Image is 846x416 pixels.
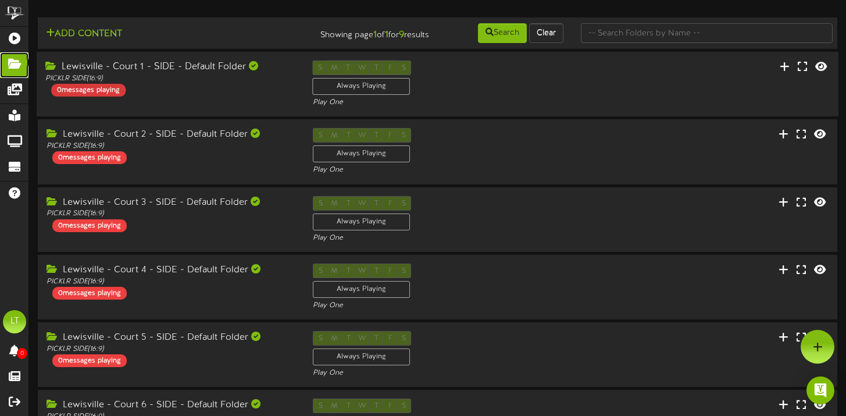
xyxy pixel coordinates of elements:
div: Lewisville - Court 5 - SIDE - Default Folder [47,331,295,344]
div: Play One [313,165,562,175]
div: 0 messages playing [51,84,126,97]
button: Search [478,23,527,43]
div: Lewisville - Court 2 - SIDE - Default Folder [47,128,295,141]
div: Lewisville - Court 6 - SIDE - Default Folder [47,399,295,412]
button: Clear [529,23,563,43]
div: Play One [313,368,562,378]
div: PICKLR SIDE ( 16:9 ) [47,141,295,151]
div: Showing page of for results [303,22,438,42]
div: Open Intercom Messenger [806,376,834,404]
div: PICKLR SIDE ( 16:9 ) [47,344,295,354]
div: Always Playing [313,281,410,298]
div: 0 messages playing [52,354,127,367]
div: Lewisville - Court 1 - SIDE - Default Folder [45,61,295,74]
div: Play One [313,233,562,243]
div: 0 messages playing [52,287,127,300]
div: Always Playing [313,78,410,95]
div: 0 messages playing [52,219,127,232]
div: Lewisville - Court 3 - SIDE - Default Folder [47,196,295,209]
strong: 1 [373,30,377,40]
button: Add Content [42,27,126,41]
span: 0 [17,348,27,359]
div: PICKLR SIDE ( 16:9 ) [47,209,295,219]
strong: 1 [385,30,388,40]
div: Play One [313,301,562,311]
div: Always Playing [313,145,410,162]
strong: 9 [399,30,404,40]
div: Always Playing [313,349,410,365]
div: Lewisville - Court 4 - SIDE - Default Folder [47,264,295,277]
div: 0 messages playing [52,151,127,164]
div: LT [3,310,26,333]
div: Always Playing [313,214,410,230]
div: PICKLR SIDE ( 16:9 ) [47,277,295,287]
div: Play One [313,98,563,108]
div: PICKLR SIDE ( 16:9 ) [45,74,295,84]
input: -- Search Folders by Name -- [581,23,833,43]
